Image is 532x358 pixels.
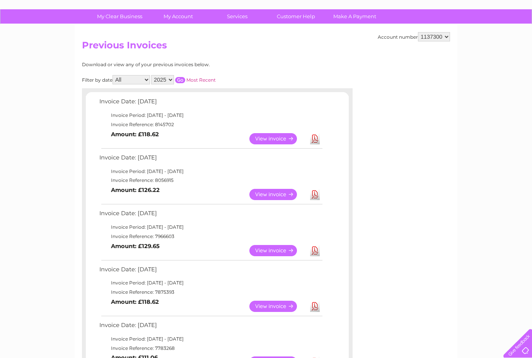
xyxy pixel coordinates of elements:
[97,232,324,241] td: Invoice Reference: 7966603
[97,152,324,167] td: Invoice Date: [DATE]
[97,320,324,334] td: Invoice Date: [DATE]
[147,9,210,24] a: My Account
[111,131,159,138] b: Amount: £118.62
[88,9,152,24] a: My Clear Business
[249,245,306,256] a: View
[310,245,320,256] a: Download
[111,298,159,305] b: Amount: £118.62
[97,344,324,353] td: Invoice Reference: 7783268
[19,20,58,44] img: logo.png
[264,9,328,24] a: Customer Help
[249,133,306,144] a: View
[415,33,432,39] a: Energy
[97,167,324,176] td: Invoice Period: [DATE] - [DATE]
[84,4,449,38] div: Clear Business is a trading name of Verastar Limited (registered in [GEOGRAPHIC_DATA] No. 3667643...
[310,189,320,200] a: Download
[323,9,387,24] a: Make A Payment
[506,33,525,39] a: Log out
[437,33,460,39] a: Telecoms
[97,96,324,111] td: Invoice Date: [DATE]
[97,264,324,279] td: Invoice Date: [DATE]
[97,120,324,129] td: Invoice Reference: 8145702
[82,62,285,67] div: Download or view any of your previous invoices below.
[97,208,324,223] td: Invoice Date: [DATE]
[465,33,476,39] a: Blog
[386,4,440,14] a: 0333 014 3131
[82,75,285,84] div: Filter by date
[396,33,411,39] a: Water
[249,189,306,200] a: View
[111,243,160,250] b: Amount: £129.65
[481,33,500,39] a: Contact
[378,32,450,41] div: Account number
[249,301,306,312] a: View
[97,176,324,185] td: Invoice Reference: 8056915
[205,9,269,24] a: Services
[310,301,320,312] a: Download
[97,223,324,232] td: Invoice Period: [DATE] - [DATE]
[97,278,324,288] td: Invoice Period: [DATE] - [DATE]
[111,187,160,194] b: Amount: £126.22
[310,133,320,144] a: Download
[97,334,324,344] td: Invoice Period: [DATE] - [DATE]
[97,288,324,297] td: Invoice Reference: 7875393
[97,111,324,120] td: Invoice Period: [DATE] - [DATE]
[186,77,216,83] a: Most Recent
[82,40,450,55] h2: Previous Invoices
